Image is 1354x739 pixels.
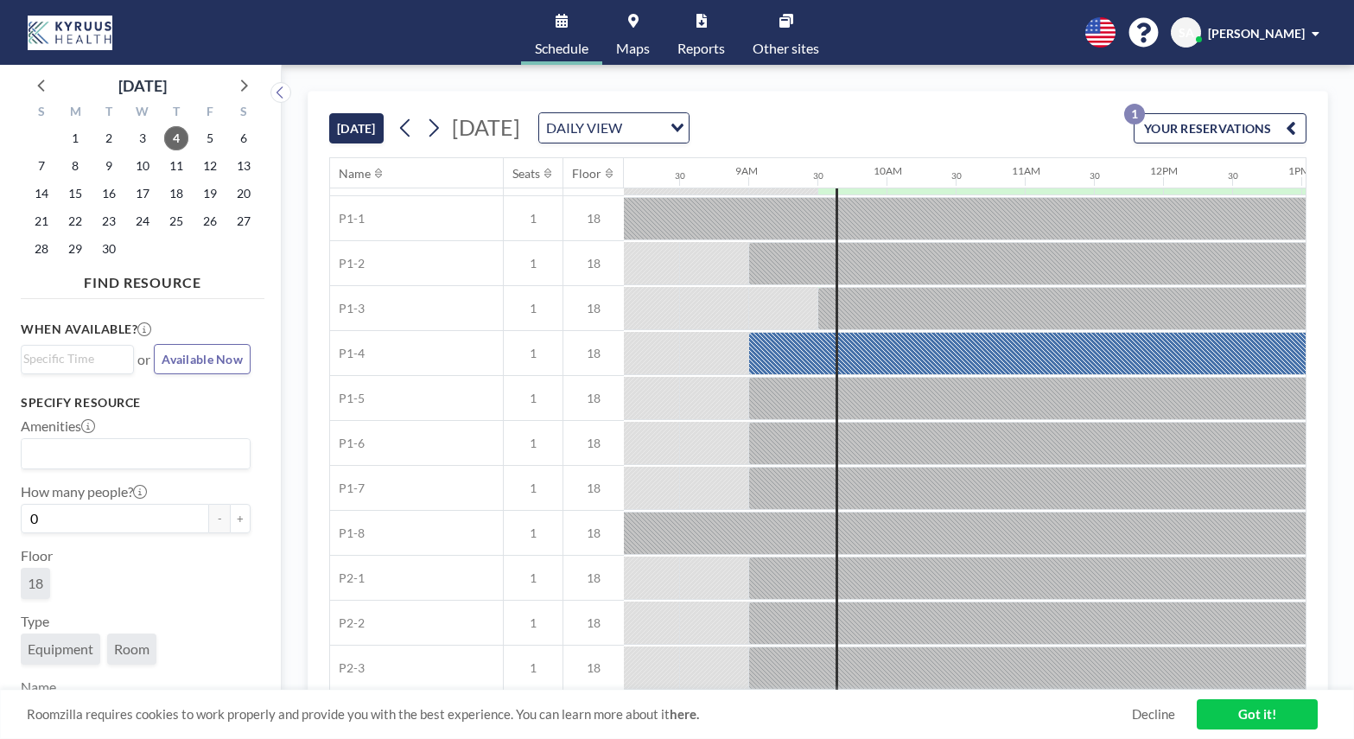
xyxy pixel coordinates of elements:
[330,570,365,586] span: P2-1
[1179,25,1194,41] span: SA
[452,114,520,140] span: [DATE]
[1197,699,1318,729] a: Got it!
[92,102,126,124] div: T
[22,439,250,468] div: Search for option
[675,170,685,182] div: 30
[198,209,222,233] span: Friday, September 26, 2025
[1132,706,1175,723] a: Decline
[198,126,222,150] span: Friday, September 5, 2025
[735,164,758,177] div: 9AM
[232,209,256,233] span: Saturday, September 27, 2025
[232,182,256,206] span: Saturday, September 20, 2025
[563,211,624,226] span: 18
[1124,104,1145,124] p: 1
[164,126,188,150] span: Thursday, September 4, 2025
[330,301,365,316] span: P1-3
[198,154,222,178] span: Friday, September 12, 2025
[330,526,365,541] span: P1-8
[677,41,725,55] span: Reports
[753,41,819,55] span: Other sites
[164,182,188,206] span: Thursday, September 18, 2025
[97,154,121,178] span: Tuesday, September 9, 2025
[670,706,699,722] a: here.
[29,154,54,178] span: Sunday, September 7, 2025
[97,209,121,233] span: Tuesday, September 23, 2025
[563,436,624,451] span: 18
[130,182,155,206] span: Wednesday, September 17, 2025
[21,483,147,500] label: How many people?
[21,395,251,411] h3: Specify resource
[329,113,384,143] button: [DATE]
[21,678,56,696] label: Name
[330,391,365,406] span: P1-5
[114,640,149,658] span: Room
[504,211,563,226] span: 1
[330,436,365,451] span: P1-6
[563,526,624,541] span: 18
[1228,170,1238,182] div: 30
[137,351,150,368] span: or
[330,211,365,226] span: P1-1
[504,615,563,631] span: 1
[1090,170,1100,182] div: 30
[1288,164,1310,177] div: 1PM
[339,166,371,182] div: Name
[563,570,624,586] span: 18
[539,113,689,143] div: Search for option
[1208,26,1305,41] span: [PERSON_NAME]
[563,481,624,496] span: 18
[193,102,226,124] div: F
[25,102,59,124] div: S
[572,166,601,182] div: Floor
[21,547,53,564] label: Floor
[29,209,54,233] span: Sunday, September 21, 2025
[504,346,563,361] span: 1
[21,417,95,435] label: Amenities
[159,102,193,124] div: T
[813,170,823,182] div: 30
[130,126,155,150] span: Wednesday, September 3, 2025
[563,256,624,271] span: 18
[504,526,563,541] span: 1
[504,256,563,271] span: 1
[97,126,121,150] span: Tuesday, September 2, 2025
[154,344,251,374] button: Available Now
[198,182,222,206] span: Friday, September 19, 2025
[543,117,626,139] span: DAILY VIEW
[164,209,188,233] span: Thursday, September 25, 2025
[29,237,54,261] span: Sunday, September 28, 2025
[504,481,563,496] span: 1
[28,640,93,658] span: Equipment
[21,267,264,291] h4: FIND RESOURCE
[330,481,365,496] span: P1-7
[63,182,87,206] span: Monday, September 15, 2025
[232,126,256,150] span: Saturday, September 6, 2025
[330,615,365,631] span: P2-2
[162,352,243,366] span: Available Now
[1150,164,1178,177] div: 12PM
[563,346,624,361] span: 18
[512,166,540,182] div: Seats
[230,504,251,533] button: +
[1012,164,1040,177] div: 11AM
[130,209,155,233] span: Wednesday, September 24, 2025
[1134,113,1306,143] button: YOUR RESERVATIONS1
[23,349,124,368] input: Search for option
[63,209,87,233] span: Monday, September 22, 2025
[226,102,260,124] div: S
[97,182,121,206] span: Tuesday, September 16, 2025
[97,237,121,261] span: Tuesday, September 30, 2025
[126,102,160,124] div: W
[951,170,962,182] div: 30
[330,660,365,676] span: P2-3
[874,164,902,177] div: 10AM
[27,706,1132,723] span: Roomzilla requires cookies to work properly and provide you with the best experience. You can lea...
[330,256,365,271] span: P1-2
[616,41,650,55] span: Maps
[504,301,563,316] span: 1
[130,154,155,178] span: Wednesday, September 10, 2025
[59,102,92,124] div: M
[627,117,660,139] input: Search for option
[504,570,563,586] span: 1
[63,237,87,261] span: Monday, September 29, 2025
